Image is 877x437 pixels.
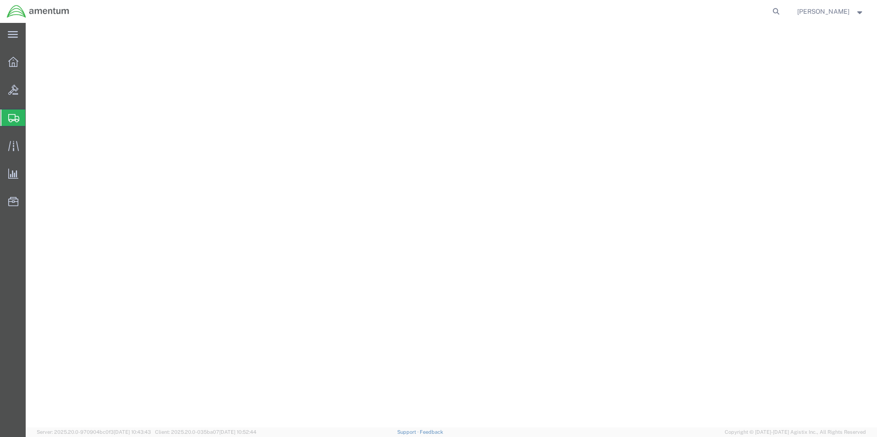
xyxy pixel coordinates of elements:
button: [PERSON_NAME] [797,6,865,17]
a: Feedback [420,429,443,435]
img: logo [6,5,70,18]
span: [DATE] 10:43:43 [114,429,151,435]
span: Copyright © [DATE]-[DATE] Agistix Inc., All Rights Reserved [725,428,866,436]
iframe: FS Legacy Container [26,23,877,427]
a: Support [397,429,420,435]
span: Server: 2025.20.0-970904bc0f3 [37,429,151,435]
span: Dewayne Jennings [797,6,849,16]
span: [DATE] 10:52:44 [219,429,256,435]
span: Client: 2025.20.0-035ba07 [155,429,256,435]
